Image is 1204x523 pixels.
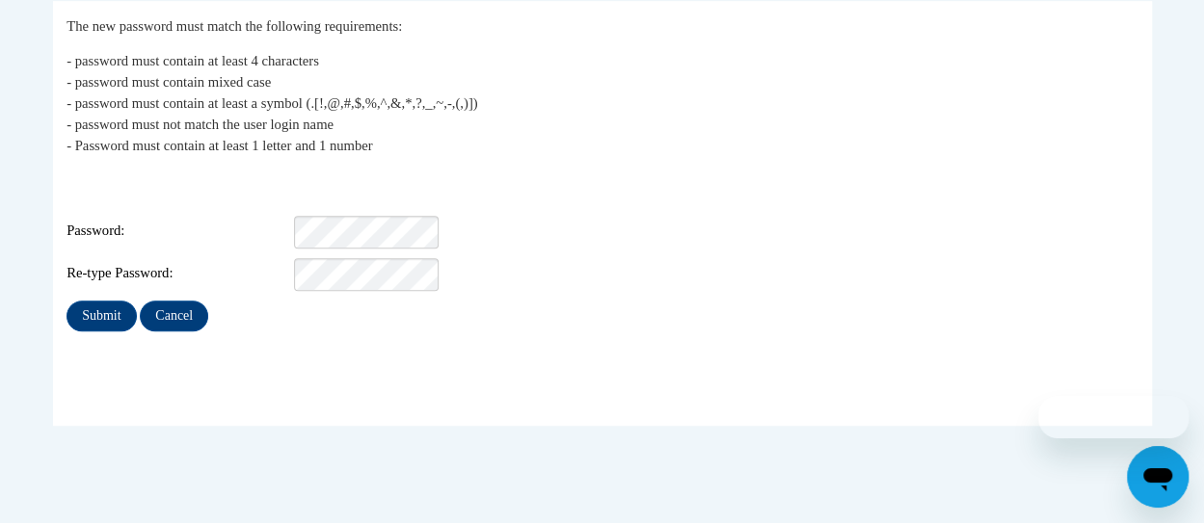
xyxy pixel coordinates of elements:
span: Re-type Password: [67,263,290,284]
iframe: Message from company [1038,396,1189,438]
input: Cancel [140,301,208,331]
iframe: Button to launch messaging window [1127,446,1189,508]
span: Password: [67,221,290,242]
span: The new password must match the following requirements: [67,18,402,34]
input: Submit [67,301,136,331]
span: - password must contain at least 4 characters - password must contain mixed case - password must ... [67,53,477,153]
